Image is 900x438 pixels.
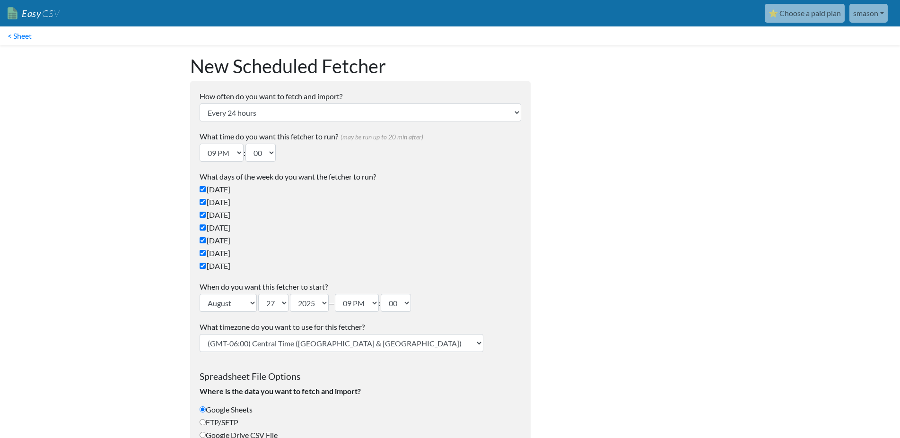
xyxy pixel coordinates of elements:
span: (may be run up to 20 min after) [338,133,423,141]
input: Google Sheets [200,406,206,412]
a: EasyCSV [8,4,60,23]
label: What timezone do you want to use for this fetcher? [200,321,521,333]
h3: Spreadsheet File Options [200,361,521,382]
input: [DATE] [200,186,206,192]
input: Google Drive CSV File [200,432,206,438]
label: How often do you want to fetch and import? [200,91,521,102]
input: [DATE] [200,237,206,243]
a: ⭐ Choose a paid plan [765,4,845,23]
label: What time do you want this fetcher to run? [200,131,521,142]
label: [DATE] [200,248,521,259]
input: FTP/SFTP [200,419,206,425]
div: : [200,131,521,162]
h1: New Scheduled Fetcher [190,55,531,77]
input: [DATE] [200,250,206,256]
input: [DATE] [200,212,206,218]
input: [DATE] [200,263,206,269]
label: What days of the week do you want the fetcher to run? [200,171,521,182]
input: [DATE] [200,199,206,205]
label: [DATE] [200,197,521,208]
div: — : [200,281,521,312]
label: [DATE] [200,222,521,233]
label: [DATE] [200,184,521,195]
label: Where is the data you want to fetch and import? [200,386,521,397]
input: [DATE] [200,224,206,231]
label: When do you want this fetcher to start? [200,281,521,292]
label: FTP/SFTP [200,417,521,428]
span: CSV [41,8,60,19]
label: [DATE] [200,235,521,246]
label: [DATE] [200,260,521,272]
a: smason [849,4,888,23]
label: [DATE] [200,209,521,221]
label: Google Sheets [200,404,521,415]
